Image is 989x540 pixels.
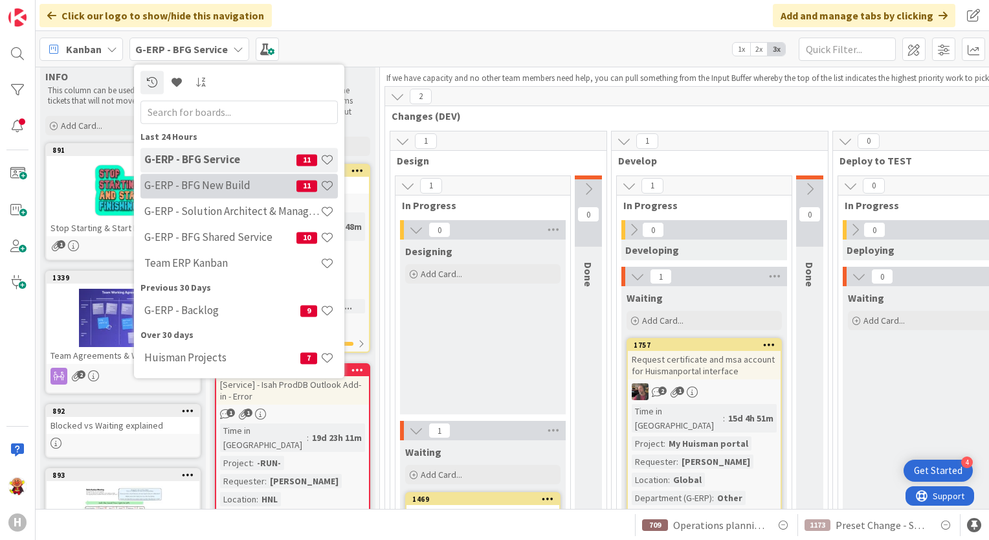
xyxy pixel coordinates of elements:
[52,146,199,155] div: 891
[258,492,281,506] div: HNL
[227,409,235,417] span: 1
[632,436,663,451] div: Project
[628,339,781,379] div: 1757Request certificate and msa account for Huismanportal interface
[577,207,599,222] span: 0
[216,376,369,405] div: [Service] - Isah ProdDB Outlook Add-in - Error
[140,328,338,342] div: Over 30 days
[650,269,672,284] span: 1
[220,456,252,470] div: Project
[632,491,712,505] div: Department (G-ERP)
[670,473,705,487] div: Global
[45,70,68,83] span: INFO
[871,269,893,284] span: 0
[636,133,658,149] span: 1
[858,133,880,149] span: 0
[665,436,751,451] div: My Huisman portal
[428,222,450,238] span: 0
[799,38,896,61] input: Quick Filter...
[733,43,750,56] span: 1x
[47,405,199,434] div: 892Blocked vs Waiting explained
[421,268,462,280] span: Add Card...
[676,387,684,395] span: 1
[658,387,667,395] span: 2
[415,133,437,149] span: 1
[254,456,284,470] div: -RUN-
[140,100,338,124] input: Search for boards...
[309,431,365,445] div: 19d 23h 11m
[8,513,27,532] div: H
[676,455,678,469] span: :
[406,493,559,505] div: 1469
[914,464,962,477] div: Get Started
[47,417,199,434] div: Blocked vs Waiting explained
[144,231,296,244] h4: G-ERP - BFG Shared Service
[140,281,338,295] div: Previous 30 Days
[642,519,668,531] div: 709
[296,232,317,243] span: 10
[300,305,317,317] span: 9
[904,460,973,482] div: Open Get Started checklist, remaining modules: 4
[45,271,201,394] a: 1339Team Agreements & Work policies
[421,469,462,480] span: Add Card...
[641,178,663,194] span: 1
[220,423,307,452] div: Time in [GEOGRAPHIC_DATA]
[144,179,296,192] h4: G-ERP - BFG New Build
[267,474,342,488] div: [PERSON_NAME]
[405,445,441,458] span: Waiting
[296,180,317,192] span: 11
[642,222,664,238] span: 0
[961,456,973,468] div: 4
[628,383,781,400] div: BF
[428,423,450,438] span: 1
[628,339,781,351] div: 1757
[805,519,830,531] div: 1173
[627,338,782,528] a: 1757Request certificate and msa account for Huismanportal interfaceBFTime in [GEOGRAPHIC_DATA]:15...
[140,130,338,144] div: Last 24 Hours
[397,154,590,167] span: Design
[144,304,300,317] h4: G-ERP - Backlog
[632,383,649,400] img: BF
[668,473,670,487] span: :
[863,178,885,194] span: 0
[296,154,317,166] span: 11
[47,144,199,236] div: 891Stop Starting & Start Finishing
[252,456,254,470] span: :
[582,262,595,287] span: Done
[144,352,300,365] h4: Huisman Projects
[77,370,85,379] span: 2
[678,455,753,469] div: [PERSON_NAME]
[47,144,199,156] div: 891
[410,89,432,104] span: 2
[848,291,884,304] span: Waiting
[627,291,663,304] span: Waiting
[52,273,199,282] div: 1339
[632,455,676,469] div: Requester
[144,205,320,218] h4: G-ERP - Solution Architect & Management
[47,469,199,481] div: 893
[625,243,679,256] span: Developing
[47,272,199,284] div: 1339
[66,41,102,57] span: Kanban
[45,143,201,260] a: 891Stop Starting & Start Finishing
[61,120,102,131] span: Add Card...
[863,222,885,238] span: 0
[405,245,452,258] span: Designing
[220,492,256,506] div: Location
[27,2,59,17] span: Support
[300,352,317,364] span: 7
[632,473,668,487] div: Location
[836,517,928,533] span: Preset Change - Shipping in Shipping Schedule
[714,491,746,505] div: Other
[642,315,683,326] span: Add Card...
[803,262,816,287] span: Done
[618,154,812,167] span: Develop
[244,409,252,417] span: 1
[773,4,955,27] div: Add and manage tabs by clicking
[847,243,895,256] span: Deploying
[712,491,714,505] span: :
[47,219,199,236] div: Stop Starting & Start Finishing
[768,43,785,56] span: 3x
[8,477,27,495] img: LC
[8,8,27,27] img: Visit kanbanzone.com
[863,315,905,326] span: Add Card...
